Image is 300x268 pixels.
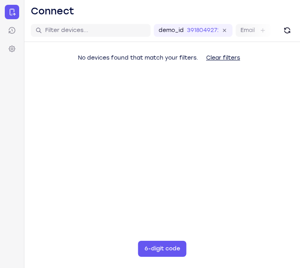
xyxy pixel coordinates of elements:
input: Filter devices... [45,26,146,34]
a: Sessions [5,23,19,38]
a: Connect [5,5,19,19]
a: Settings [5,42,19,56]
button: Refresh [281,24,294,37]
label: Email [240,26,255,34]
button: Clear filters [200,50,246,66]
button: 6-digit code [138,241,187,257]
h1: Connect [31,5,74,18]
label: demo_id [159,26,184,34]
span: No devices found that match your filters. [78,54,198,61]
